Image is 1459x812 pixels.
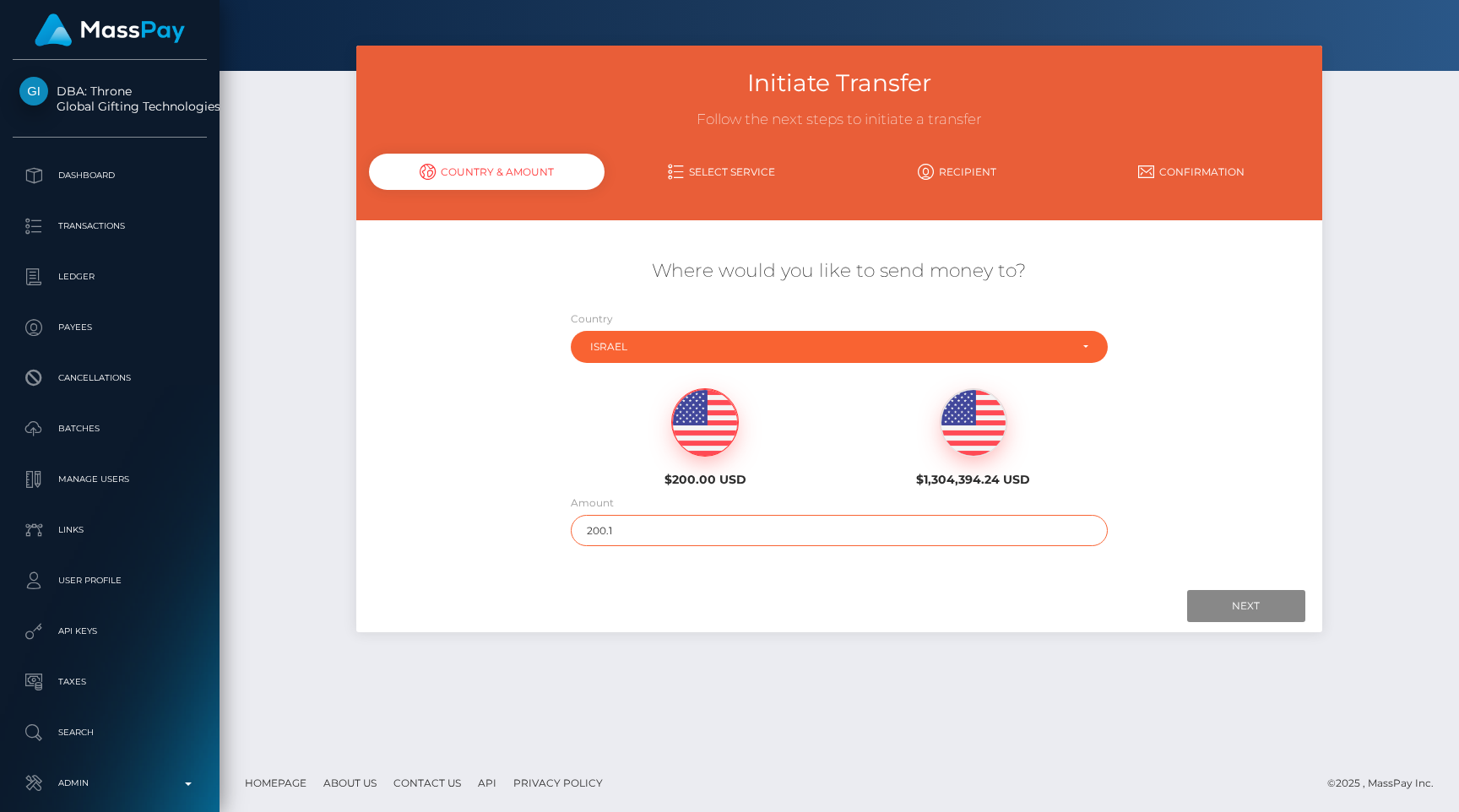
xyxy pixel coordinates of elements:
[571,495,614,511] label: Amount
[13,84,207,114] span: DBA: Throne Global Gifting Technologies Inc
[13,560,207,602] a: User Profile
[19,517,200,543] p: Links
[35,14,185,46] img: MassPay Logo
[13,306,207,349] a: Payees
[13,205,207,247] a: Transactions
[19,619,200,644] p: API Keys
[369,67,1309,100] h3: Initiate Transfer
[1187,590,1305,622] input: Next
[13,154,207,197] a: Dashboard
[317,770,383,796] a: About Us
[13,712,207,754] a: Search
[19,568,200,593] p: User Profile
[387,770,468,796] a: Contact Us
[590,340,1070,354] div: Israel
[13,256,207,298] a: Ledger
[941,389,1006,457] img: USD.png
[471,770,503,796] a: API
[19,669,200,695] p: Taxes
[238,770,313,796] a: Homepage
[19,365,200,391] p: Cancellations
[13,661,207,703] a: Taxes
[19,467,200,492] p: Manage Users
[571,311,613,327] label: Country
[369,258,1309,284] h5: Where would you like to send money to?
[571,331,1109,363] button: Israel
[583,473,827,487] h6: $200.00 USD
[13,458,207,501] a: Manage Users
[369,110,1309,130] h3: Follow the next steps to initiate a transfer
[507,770,610,796] a: Privacy Policy
[13,762,207,804] a: Admin
[19,264,200,290] p: Ledger
[839,157,1074,187] a: Recipient
[19,720,200,745] p: Search
[19,315,200,340] p: Payees
[1327,774,1446,793] div: © 2025 , MassPay Inc.
[13,357,207,399] a: Cancellations
[571,515,1109,546] input: Amount to send in USD (Maximum: 200)
[852,473,1095,487] h6: $1,304,394.24 USD
[672,389,738,457] img: USD.png
[19,214,200,239] p: Transactions
[1074,157,1309,187] a: Confirmation
[19,771,200,796] p: Admin
[19,77,48,106] img: Global Gifting Technologies Inc
[605,157,839,187] a: Select Service
[13,610,207,652] a: API Keys
[13,509,207,551] a: Links
[13,408,207,450] a: Batches
[19,416,200,441] p: Batches
[19,163,200,188] p: Dashboard
[369,154,604,190] div: Country & Amount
